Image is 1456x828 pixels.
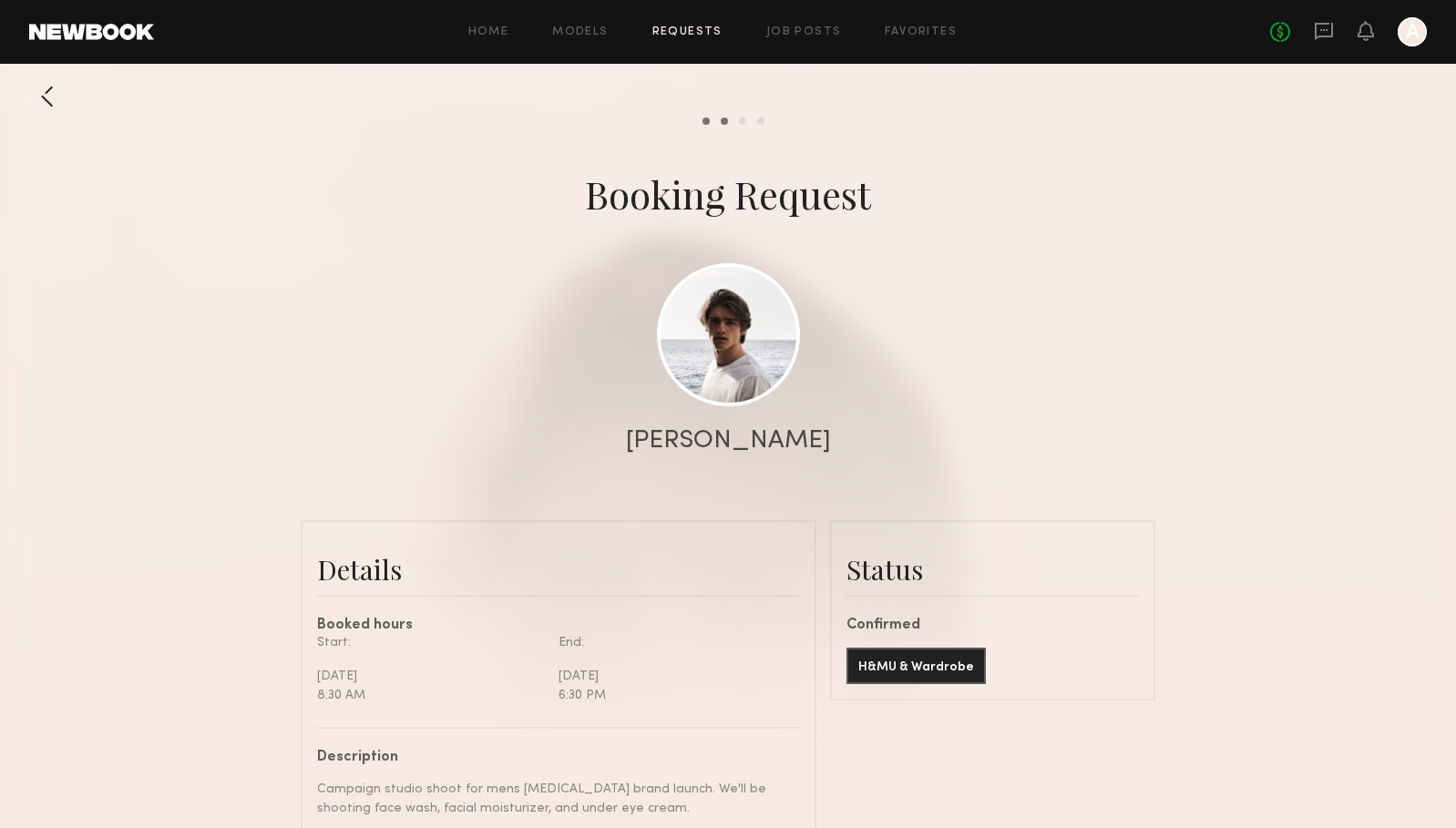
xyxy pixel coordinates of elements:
div: Booked hours [317,618,800,633]
div: Description [317,751,786,765]
a: Job Posts [766,26,842,38]
div: End: [559,633,786,652]
a: Requests [652,26,723,38]
div: Details [317,551,800,588]
a: Home [468,26,509,38]
div: 8:30 AM [317,686,545,705]
div: [DATE] [317,667,545,686]
div: Confirmed [846,618,1139,633]
button: H&MU & Wardrobe [846,648,986,684]
a: Favorites [885,26,957,38]
a: Models [552,26,608,38]
div: 6:30 PM [559,686,786,705]
div: [PERSON_NAME] [626,428,831,454]
a: A [1398,17,1427,46]
div: Start: [317,633,545,652]
div: Status [846,551,1139,588]
div: [DATE] [559,667,786,686]
div: Booking Request [585,169,871,220]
